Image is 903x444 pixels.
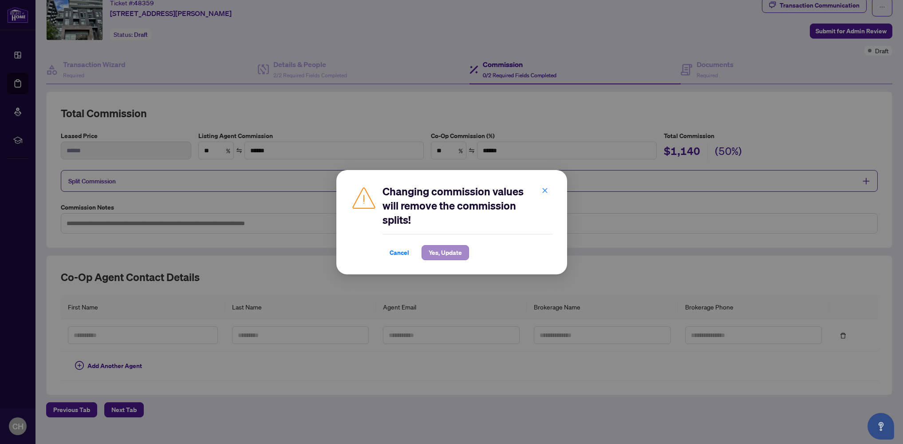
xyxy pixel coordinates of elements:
[422,245,469,260] button: Yes, Update
[382,184,553,227] h2: Changing commission values will remove the commission splits!
[390,246,409,260] span: Cancel
[542,187,548,194] span: close
[429,246,462,260] span: Yes, Update
[382,245,416,260] button: Cancel
[868,413,894,440] button: Open asap
[351,184,377,211] img: Caution Icon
